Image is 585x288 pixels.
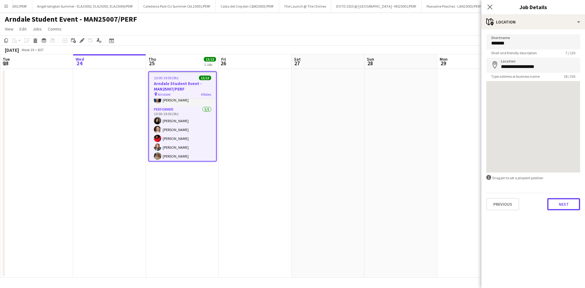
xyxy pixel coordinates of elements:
span: 25 [147,60,156,67]
button: Costa del Croydon C&W25003/PERF [216,0,279,12]
app-card-role: Performer5/510:00-19:00 (9h)[PERSON_NAME][PERSON_NAME][PERSON_NAME][PERSON_NAME][PERSON_NAME] [149,106,216,162]
a: Edit [17,25,29,33]
span: Arndale [158,92,170,97]
span: 27 [293,60,301,67]
span: 4 Roles [201,92,211,97]
button: Caledonia Park Oz Summer CAL25001/PERF [138,0,216,12]
span: Short and friendly description [486,51,542,55]
span: Fri [221,56,226,62]
div: [DATE] [5,47,19,53]
span: 29 [439,60,448,67]
div: BST [38,48,44,52]
app-job-card: 10:00-19:00 (9h)13/13Arndale Student Event - MAN25007/PERF Arndale4 Roles[PERSON_NAME][PERSON_NAM... [148,71,217,162]
div: Location [481,15,585,29]
div: 1 Job [204,62,216,67]
span: 7 / 120 [561,51,580,55]
span: 28 [366,60,374,67]
span: 13/13 [204,57,216,62]
span: View [5,26,13,32]
h3: Job Details [481,3,585,11]
h1: Arndale Student Event - MAN25007/PERF [5,15,137,24]
span: 13/13 [199,76,211,80]
span: Comms [48,26,62,32]
span: Thu [148,56,156,62]
h3: Arndale Student Event - MAN25007/PERF [149,81,216,92]
span: 18 / 255 [559,74,580,79]
span: Type address or business name [486,74,544,79]
span: 10:00-19:00 (9h) [154,76,179,80]
span: Wed [76,56,84,62]
span: Sat [294,56,301,62]
button: Angel Islington Summer - ELA25002, ELA25003, ELA25004/PERF [32,0,138,12]
span: 26 [220,60,226,67]
a: View [2,25,16,33]
span: Tue [3,56,10,62]
span: Sun [367,56,374,62]
div: Drag pin to set a pinpoint position [486,175,580,181]
a: Comms [45,25,64,33]
button: The Launch @ The Chimes [279,0,331,12]
span: Week 39 [20,48,35,52]
span: Edit [19,26,27,32]
span: Jobs [33,26,42,32]
button: Next [547,198,580,210]
a: Jobs [30,25,44,33]
span: 24 [75,60,84,67]
button: Previous [486,198,519,210]
span: 23 [2,60,10,67]
span: Mon [440,56,448,62]
button: Pawsome Pooches - LAN25003/PERF [422,0,487,12]
button: DOTD 2025 @ [GEOGRAPHIC_DATA] - MS25001/PERF [331,0,422,12]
